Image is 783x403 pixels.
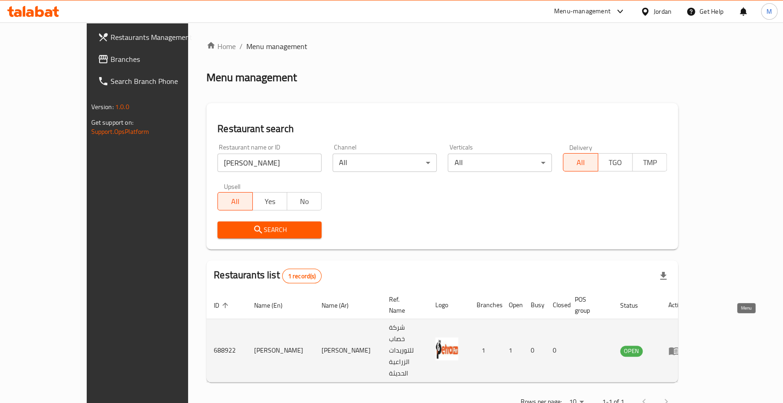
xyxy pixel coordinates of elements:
[469,319,501,382] td: 1
[217,192,252,210] button: All
[636,156,663,169] span: TMP
[652,265,674,287] div: Export file
[252,192,287,210] button: Yes
[314,319,382,382] td: [PERSON_NAME]
[90,70,217,92] a: Search Branch Phone
[283,272,322,281] span: 1 record(s)
[90,48,217,70] a: Branches
[224,183,241,189] label: Upsell
[239,41,243,52] li: /
[217,154,322,172] input: Search for restaurant name or ID..
[598,153,633,171] button: TGO
[111,54,210,65] span: Branches
[90,26,217,48] a: Restaurants Management
[501,291,523,319] th: Open
[287,192,322,210] button: No
[225,224,314,236] span: Search
[322,300,361,311] span: Name (Ar)
[435,337,458,360] img: Petra Pet
[554,6,611,17] div: Menu-management
[620,346,643,356] span: OPEN
[523,291,545,319] th: Busy
[111,76,210,87] span: Search Branch Phone
[291,195,318,208] span: No
[569,144,592,150] label: Delivery
[563,153,598,171] button: All
[214,300,231,311] span: ID
[654,6,672,17] div: Jordan
[545,319,567,382] td: 0
[91,116,133,128] span: Get support on:
[206,291,693,382] table: enhanced table
[206,41,236,52] a: Home
[217,221,322,238] button: Search
[111,32,210,43] span: Restaurants Management
[523,319,545,382] td: 0
[247,319,314,382] td: [PERSON_NAME]
[256,195,283,208] span: Yes
[91,101,114,113] span: Version:
[620,346,643,357] div: OPEN
[206,319,247,382] td: 688922
[222,195,249,208] span: All
[632,153,667,171] button: TMP
[206,41,678,52] nav: breadcrumb
[217,122,667,136] h2: Restaurant search
[575,294,602,316] span: POS group
[448,154,552,172] div: All
[501,319,523,382] td: 1
[602,156,629,169] span: TGO
[661,291,693,319] th: Action
[469,291,501,319] th: Branches
[333,154,437,172] div: All
[389,294,417,316] span: Ref. Name
[282,269,322,283] div: Total records count
[254,300,294,311] span: Name (En)
[620,300,650,311] span: Status
[115,101,129,113] span: 1.0.0
[246,41,307,52] span: Menu management
[545,291,567,319] th: Closed
[214,268,322,283] h2: Restaurants list
[567,156,594,169] span: All
[766,6,772,17] span: M
[206,70,297,85] h2: Menu management
[91,126,150,138] a: Support.OpsPlatform
[428,291,469,319] th: Logo
[382,319,428,382] td: شركة خصاب للتوريدات الزراعية الحديثة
